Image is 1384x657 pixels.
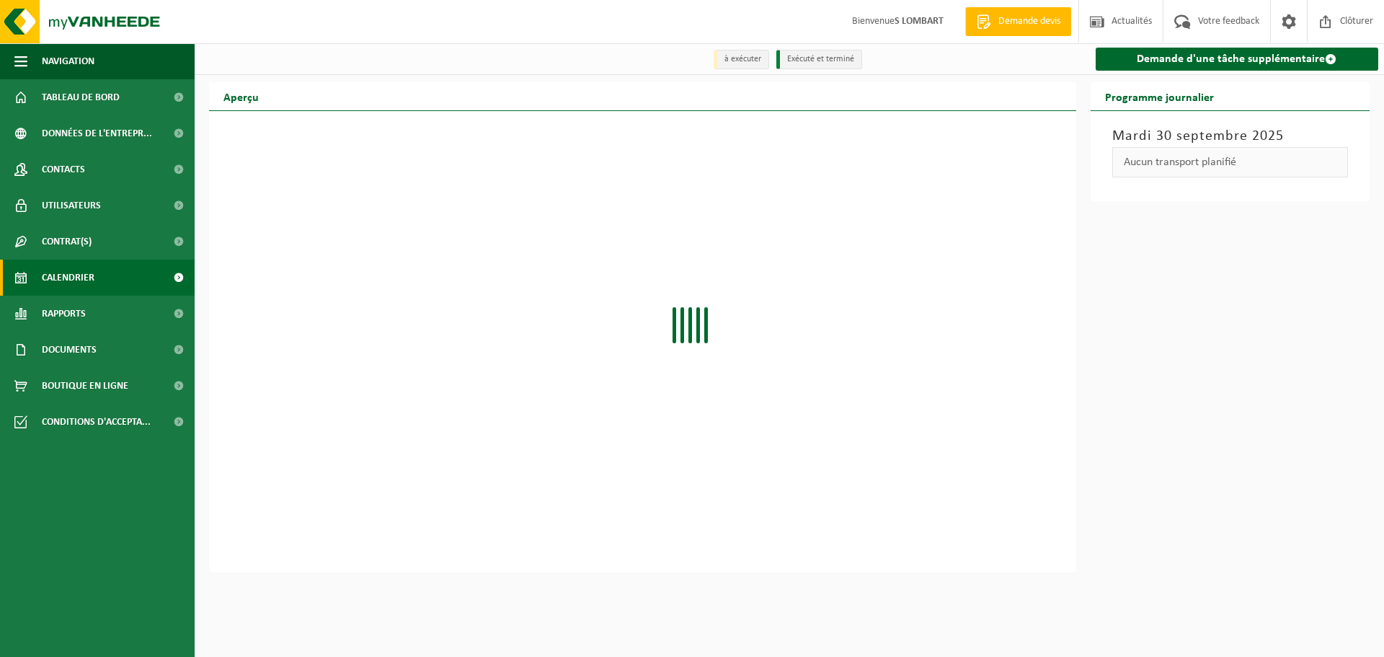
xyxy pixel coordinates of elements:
li: à exécuter [714,50,769,69]
h2: Aperçu [209,82,273,110]
span: Données de l'entrepr... [42,115,152,151]
li: Exécuté et terminé [776,50,862,69]
h2: Programme journalier [1091,82,1228,110]
a: Demande d'une tâche supplémentaire [1096,48,1379,71]
span: Utilisateurs [42,188,101,224]
span: Demande devis [995,14,1064,29]
a: Demande devis [965,7,1071,36]
span: Contrat(s) [42,224,92,260]
span: Tableau de bord [42,79,120,115]
h3: Mardi 30 septembre 2025 [1112,125,1349,147]
span: Calendrier [42,260,94,296]
span: Rapports [42,296,86,332]
span: Navigation [42,43,94,79]
span: Conditions d'accepta... [42,404,151,440]
span: Documents [42,332,97,368]
strong: S LOMBART [895,16,944,27]
span: Boutique en ligne [42,368,128,404]
div: Aucun transport planifié [1112,147,1349,177]
span: Contacts [42,151,85,188]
